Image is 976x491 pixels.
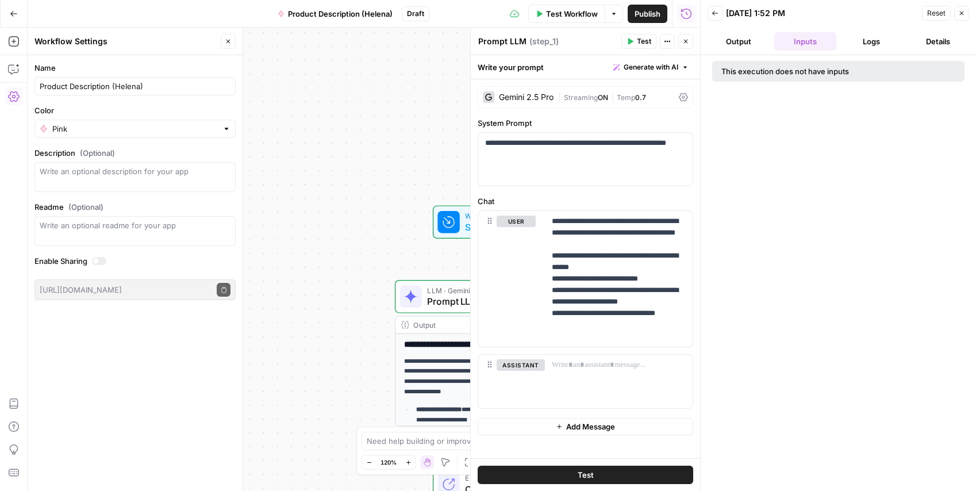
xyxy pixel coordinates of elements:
span: Product Description (Helena) [288,8,393,20]
span: Publish [635,8,660,20]
button: Product Description (Helena) [271,5,399,23]
label: System Prompt [478,117,693,129]
button: Test [478,466,693,484]
div: user [478,211,536,347]
button: Test Workflow [528,5,605,23]
span: LLM · Gemini 2.5 Pro [427,285,572,296]
span: | [608,91,617,102]
span: 120% [381,458,397,467]
input: Pink [52,123,218,135]
span: (Optional) [80,147,115,159]
span: Temp [617,93,635,102]
button: Logs [841,32,903,51]
span: Streaming [564,93,598,102]
div: Write your prompt [471,55,700,79]
div: WorkflowSet InputsInputs [395,205,609,239]
button: Add Message [478,418,693,435]
span: Reset [927,8,946,18]
button: Inputs [774,32,836,51]
div: Gemini 2.5 Pro [499,93,554,101]
button: Details [907,32,969,51]
label: Enable Sharing [34,255,236,267]
span: Test [637,36,651,47]
span: Draft [407,9,424,19]
button: Generate with AI [609,60,693,75]
div: Output [413,319,571,330]
span: (Optional) [68,201,103,213]
textarea: Prompt LLM [478,36,527,47]
button: Output [708,32,770,51]
label: Description [34,147,236,159]
span: Test Workflow [546,8,598,20]
div: Workflow Settings [34,36,217,47]
span: 0.7 [635,93,646,102]
span: Add Message [566,421,615,432]
span: ON [598,93,608,102]
div: assistant [478,355,536,408]
button: Test [621,34,656,49]
span: | [558,91,564,102]
label: Name [34,62,236,74]
label: Color [34,105,236,116]
span: ( step_1 ) [529,36,559,47]
span: Prompt LLM [427,294,572,308]
button: assistant [497,359,545,371]
span: Test [578,469,594,481]
button: user [497,216,536,227]
input: Untitled [40,80,230,92]
button: Reset [922,6,951,21]
span: Generate with AI [624,62,678,72]
div: This execution does not have inputs [721,66,902,77]
button: Publish [628,5,667,23]
label: Chat [478,195,693,207]
label: Readme [34,201,236,213]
